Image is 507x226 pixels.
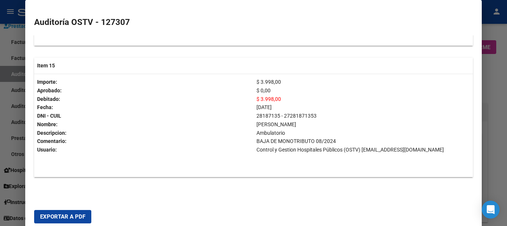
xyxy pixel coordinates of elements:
[37,78,251,86] p: Importe:
[256,146,470,154] p: Control y Gestion Hospitales Públicos (OSTV) [EMAIL_ADDRESS][DOMAIN_NAME]
[34,210,91,223] button: Exportar a PDF
[37,112,251,129] p: DNI - CUIL Nombre:
[37,137,251,146] p: Comentario:
[37,103,251,112] p: Fecha:
[37,95,251,104] p: Debitado:
[256,103,470,112] p: [DATE]
[37,86,251,95] p: Aprobado:
[37,146,251,154] p: Usuario:
[37,63,55,69] strong: Item 15
[37,129,251,137] p: Descripcion:
[256,129,470,137] p: Ambulatorio
[34,16,472,29] h2: Auditoría OSTV - 127307
[40,213,85,220] span: Exportar a PDF
[482,201,500,219] div: Open Intercom Messenger
[256,96,281,102] span: $ 3.998,00
[256,137,470,146] p: BAJA DE MONOTRIBUTO 08/2024
[256,112,470,129] p: 28187135 - 27281871353 [PERSON_NAME]
[256,86,470,95] p: $ 0,00
[256,78,470,86] p: $ 3.998,00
